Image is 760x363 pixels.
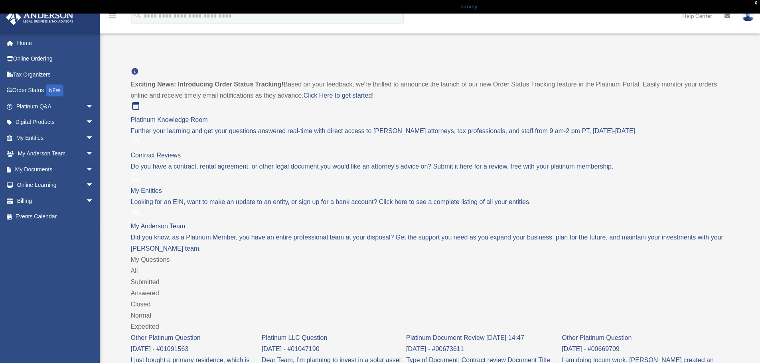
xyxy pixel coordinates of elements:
a: Contract Reviews Do you have a contract, rental agreement, or other legal document you would like... [131,137,727,172]
a: My Entities Looking for an EIN, want to make an update to an entity, or sign up for a bank accoun... [131,172,727,208]
div: [DATE] - #01047190 [262,343,406,355]
img: Anderson Advisors Platinum Portal [4,10,76,25]
div: Did you know, as a Platinum Member, you have an entire professional team at your disposal? Get th... [131,232,727,254]
div: Platinum Document Review [DATE] 14:47 [406,332,562,343]
div: Contract Reviews [131,150,727,161]
span: arrow_drop_down [86,146,102,162]
a: My Documentsarrow_drop_down [6,161,106,177]
div: Closed [131,299,727,310]
div: Answered [131,288,727,299]
span: arrow_drop_down [86,177,102,194]
a: My Anderson Team Did you know, as a Platinum Member, you have an entire professional team at your... [131,208,727,254]
div: My Questions [131,254,727,265]
strong: Exciting News: Introducing Order Status Tracking! [131,81,284,88]
div: Other Platinum Question [131,332,262,343]
i: search [133,11,142,20]
span: arrow_drop_down [86,130,102,146]
div: Other Platinum Question [562,332,727,343]
div: Platinum LLC Question [262,332,406,343]
img: User Pic [742,10,754,22]
span: arrow_drop_down [86,98,102,115]
span: arrow_drop_down [86,193,102,209]
div: Get a chance to win 6 months of Platinum for free just by filling out this [279,2,453,12]
a: Billingarrow_drop_down [6,193,106,209]
a: Platinum Q&Aarrow_drop_down [6,98,106,114]
div: My Anderson Team [131,221,727,232]
div: Based on your feedback, we're thrilled to announce the launch of our new Order Status Tracking fe... [131,79,727,101]
a: Home [6,35,102,51]
a: survey [456,2,481,12]
span: arrow_drop_down [86,161,102,178]
div: Expedited [131,321,727,332]
div: Do you have a contract, rental agreement, or other legal document you would like an attorney's ad... [131,161,727,172]
a: Click Here to get started! [304,92,374,99]
div: Looking for an EIN, want to make an update to an entity, or sign up for a bank account? Click her... [131,196,727,208]
div: Further your learning and get your questions answered real-time with direct access to [PERSON_NAM... [131,126,727,137]
i: menu [108,11,117,21]
a: menu [108,14,117,21]
div: NEW [46,84,63,96]
a: My Entitiesarrow_drop_down [6,130,106,146]
a: My Anderson Teamarrow_drop_down [6,146,106,162]
a: Events Calendar [6,209,106,225]
div: [DATE] - #00669709 [562,343,727,355]
div: Submitted [131,277,727,288]
div: My Entities [131,185,727,196]
div: [DATE] - #00673611 [406,343,562,355]
a: Online Ordering [6,51,106,67]
div: close [754,1,758,5]
a: Platinum Knowledge Room Further your learning and get your questions answered real-time with dire... [131,101,727,137]
div: Platinum Knowledge Room [131,114,727,126]
a: Order StatusNEW [6,82,106,99]
a: Tax Organizers [6,67,106,82]
div: All [131,265,727,277]
span: arrow_drop_down [86,114,102,131]
a: Digital Productsarrow_drop_down [6,114,106,130]
div: Normal [131,310,727,321]
a: Online Learningarrow_drop_down [6,177,106,193]
div: [DATE] - #01091563 [131,343,262,355]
